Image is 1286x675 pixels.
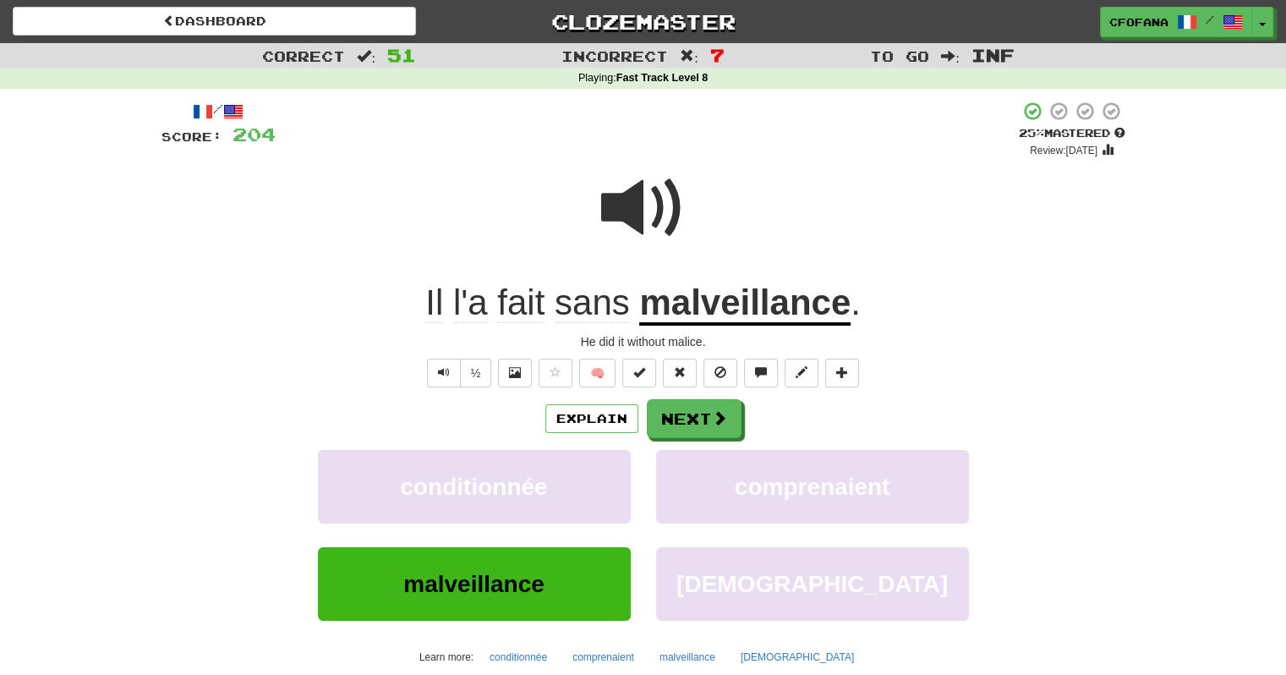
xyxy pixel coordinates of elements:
span: Inf [971,45,1015,65]
button: 🧠 [579,359,616,387]
small: Review: [DATE] [1030,145,1097,156]
div: / [161,101,276,122]
button: conditionnée [318,450,631,524]
button: Add to collection (alt+a) [825,359,859,387]
button: Set this sentence to 100% Mastered (alt+m) [622,359,656,387]
div: Text-to-speech controls [424,359,492,387]
span: fait [497,283,544,323]
span: Il [425,283,443,323]
span: cfofana [1109,14,1168,30]
span: Score: [161,129,222,144]
strong: Fast Track Level 8 [616,72,709,84]
span: [DEMOGRAPHIC_DATA] [676,571,948,597]
a: cfofana / [1100,7,1252,37]
span: Incorrect [561,47,668,64]
button: Ignore sentence (alt+i) [703,359,737,387]
span: . [851,283,861,322]
span: comprenaient [735,474,890,500]
div: Mastered [1019,126,1125,141]
button: Play sentence audio (ctl+space) [427,359,461,387]
span: : [357,49,375,63]
button: comprenaient [656,450,969,524]
button: malveillance [650,645,725,670]
span: 25 % [1019,126,1044,140]
u: malveillance [639,283,851,326]
span: : [680,49,698,63]
button: Explain [545,404,638,433]
span: To go [870,47,929,64]
span: l'a [453,283,488,323]
button: conditionnée [480,645,556,670]
span: Correct [262,47,345,64]
span: conditionnée [400,474,547,500]
button: Reset to 0% Mastered (alt+r) [663,359,697,387]
button: ½ [460,359,492,387]
button: Favorite sentence (alt+f) [539,359,572,387]
span: 7 [710,45,725,65]
button: malveillance [318,547,631,621]
a: Clozemaster [441,7,845,36]
span: : [941,49,960,63]
a: Dashboard [13,7,416,36]
button: [DEMOGRAPHIC_DATA] [656,547,969,621]
button: comprenaient [563,645,643,670]
span: malveillance [403,571,544,597]
button: Edit sentence (alt+d) [785,359,818,387]
span: 204 [233,123,276,145]
button: Discuss sentence (alt+u) [744,359,778,387]
div: He did it without malice. [161,333,1125,350]
button: Next [647,399,742,438]
small: Learn more: [419,651,473,663]
span: sans [555,283,630,323]
span: 51 [387,45,416,65]
span: / [1206,14,1214,25]
button: Show image (alt+x) [498,359,532,387]
button: [DEMOGRAPHIC_DATA] [731,645,863,670]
